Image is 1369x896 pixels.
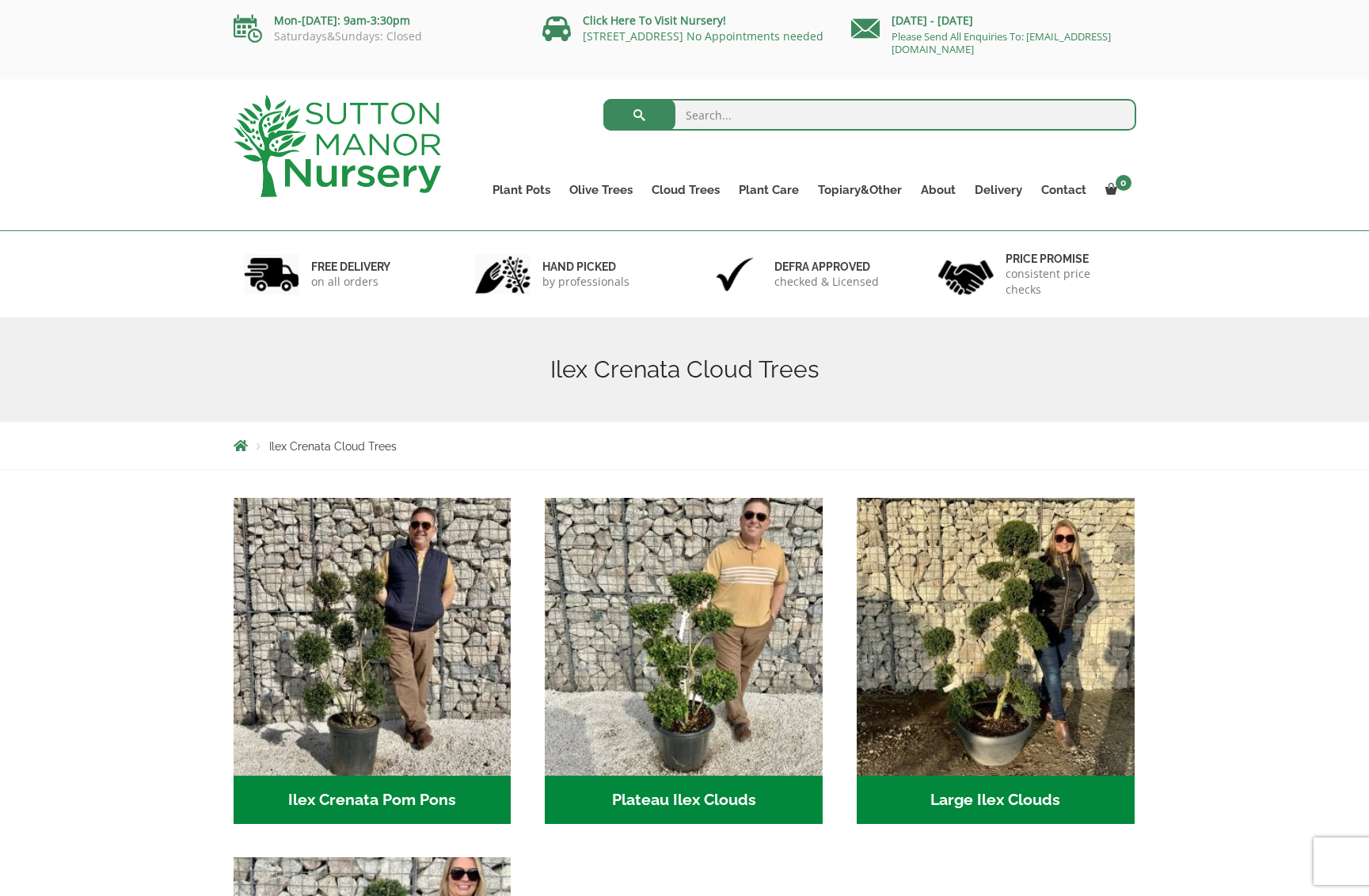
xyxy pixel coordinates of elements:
img: Ilex Crenata Pom Pons [234,498,511,776]
img: logo [234,95,441,197]
span: Ilex Crenata Cloud Trees [269,440,397,453]
a: Click Here To Visit Nursery! [583,13,726,28]
nav: Breadcrumbs [234,439,1136,452]
h2: Plateau Ilex Clouds [545,776,823,825]
a: Cloud Trees [642,179,729,201]
a: Olive Trees [560,179,642,201]
a: Topiary&Other [808,179,911,201]
a: [STREET_ADDRESS] No Appointments needed [583,28,823,44]
h1: Ilex Crenata Cloud Trees [234,355,1136,384]
a: Visit product category Ilex Crenata Pom Pons [234,498,511,824]
p: Saturdays&Sundays: Closed [234,30,519,43]
img: 3.jpg [707,254,762,294]
a: Plant Care [729,179,808,201]
a: Visit product category Large Ilex Clouds [857,498,1135,824]
a: Visit product category Plateau Ilex Clouds [545,498,823,824]
a: Please Send All Enquiries To: [EMAIL_ADDRESS][DOMAIN_NAME] [892,29,1111,56]
p: consistent price checks [1006,266,1126,298]
input: Search... [603,99,1136,131]
p: on all orders [311,274,390,290]
a: Delivery [965,179,1032,201]
span: 0 [1116,175,1131,191]
img: Large Ilex Clouds [857,498,1135,776]
img: 1.jpg [244,254,299,294]
h2: Ilex Crenata Pom Pons [234,776,511,825]
h6: Price promise [1006,252,1126,266]
img: 2.jpg [475,254,530,294]
p: [DATE] - [DATE] [851,11,1136,30]
a: 0 [1096,179,1136,201]
h2: Large Ilex Clouds [857,776,1135,825]
img: 4.jpg [938,250,994,298]
h6: hand picked [542,260,629,274]
a: Contact [1032,179,1096,201]
h6: FREE DELIVERY [311,260,390,274]
p: by professionals [542,274,629,290]
a: About [911,179,965,201]
h6: Defra approved [774,260,879,274]
p: Mon-[DATE]: 9am-3:30pm [234,11,519,30]
a: Plant Pots [483,179,560,201]
p: checked & Licensed [774,274,879,290]
img: Plateau Ilex Clouds [545,498,823,776]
